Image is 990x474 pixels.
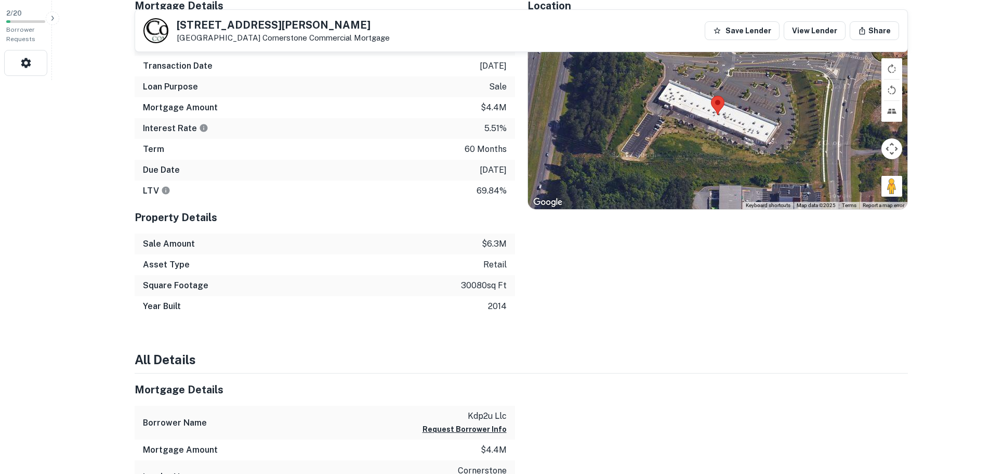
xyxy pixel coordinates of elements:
h6: Sale Amount [143,238,195,250]
svg: The interest rates displayed on the website are for informational purposes only and may be report... [199,123,208,133]
button: Save Lender [705,21,780,40]
span: 2 / 20 [6,9,22,17]
a: Cornerstone Commercial Mortgage [262,33,390,42]
button: Map camera controls [881,138,902,159]
button: Keyboard shortcuts [746,202,790,209]
h6: Due Date [143,164,180,176]
p: $4.4m [481,101,507,114]
h6: Mortgage Amount [143,101,218,114]
iframe: Chat Widget [938,357,990,407]
svg: LTVs displayed on the website are for informational purposes only and may be reported incorrectly... [161,186,170,195]
h6: Mortgage Amount [143,444,218,456]
a: Open this area in Google Maps (opens a new window) [531,196,565,209]
h6: Transaction Date [143,60,213,72]
h4: All Details [135,350,908,369]
p: 69.84% [477,185,507,197]
h6: Loan Purpose [143,81,198,93]
span: Map data ©2025 [797,202,836,208]
h6: Term [143,143,164,156]
p: [DATE] [480,164,507,176]
p: 2014 [488,300,507,313]
p: [DATE] [480,60,507,72]
p: $4.4m [481,444,507,456]
p: retail [483,259,507,271]
span: Borrower Requests [6,26,35,43]
button: Request Borrower Info [423,423,507,435]
h6: LTV [143,185,170,197]
button: Rotate map clockwise [881,58,902,79]
p: kdp2u llc [423,410,507,422]
p: [GEOGRAPHIC_DATA] [177,33,390,43]
h6: Square Footage [143,279,208,292]
h6: Year Built [143,300,181,313]
p: $6.3m [482,238,507,250]
a: Report a map error [863,202,904,208]
button: Share [850,21,899,40]
a: View Lender [784,21,846,40]
h6: Borrower Name [143,417,207,429]
p: 30080 sq ft [461,279,507,292]
a: Terms (opens in new tab) [842,202,856,208]
h5: Mortgage Details [135,382,515,398]
p: sale [489,81,507,93]
h5: Property Details [135,210,515,225]
img: Google [531,196,565,209]
button: Rotate map counterclockwise [881,80,902,100]
h6: Asset Type [143,259,190,271]
p: 5.51% [484,122,507,135]
button: Drag Pegman onto the map to open Street View [881,176,902,197]
p: 60 months [465,143,507,156]
h5: [STREET_ADDRESS][PERSON_NAME] [177,20,390,30]
button: Tilt map [881,101,902,122]
h6: Interest Rate [143,122,208,135]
